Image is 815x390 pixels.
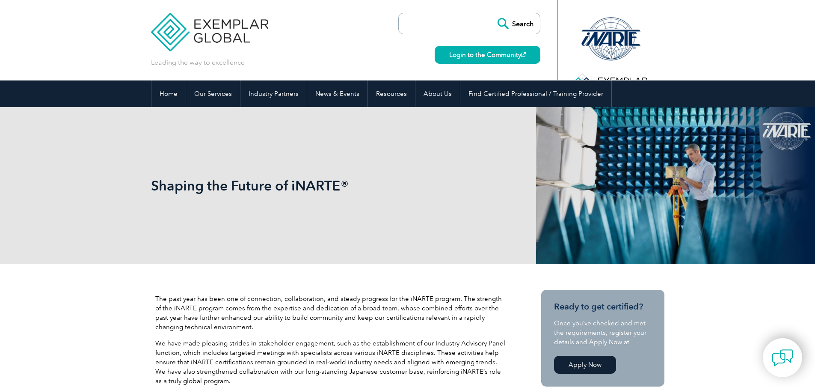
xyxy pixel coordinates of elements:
[460,80,611,107] a: Find Certified Professional / Training Provider
[554,301,652,312] h3: Ready to get certified?
[554,356,616,374] a: Apply Now
[240,80,307,107] a: Industry Partners
[554,319,652,347] p: Once you’ve checked and met the requirements, register your details and Apply Now at
[368,80,415,107] a: Resources
[151,177,480,194] h1: Shaping the Future of iNARTE®
[415,80,460,107] a: About Us
[493,13,540,34] input: Search
[307,80,367,107] a: News & Events
[151,58,245,67] p: Leading the way to excellence
[772,347,793,369] img: contact-chat.png
[155,339,506,386] p: We have made pleasing strides in stakeholder engagement, such as the establishment of our Industr...
[186,80,240,107] a: Our Services
[151,80,186,107] a: Home
[521,52,526,57] img: open_square.png
[435,46,540,64] a: Login to the Community
[155,294,506,332] p: The past year has been one of connection, collaboration, and steady progress for the iNARTE progr...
